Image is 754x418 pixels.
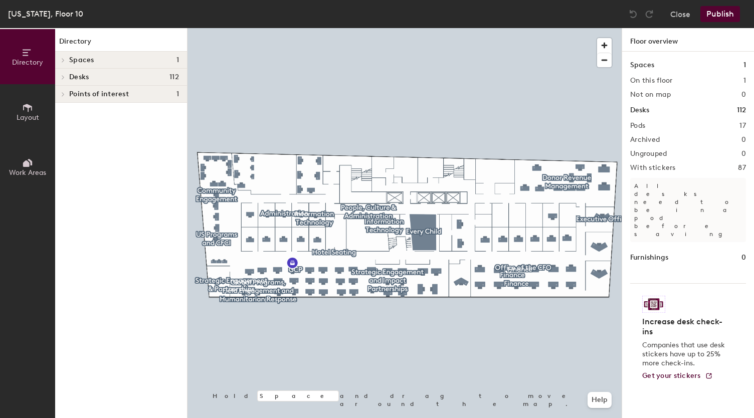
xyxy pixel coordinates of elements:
span: 1 [176,90,179,98]
a: Get your stickers [642,372,713,380]
h1: 112 [737,105,746,116]
h2: 17 [739,122,746,130]
h1: Directory [55,36,187,52]
h4: Increase desk check-ins [642,317,728,337]
div: [US_STATE], Floor 10 [8,8,83,20]
span: 112 [169,73,179,81]
button: Help [588,392,612,408]
img: Redo [644,9,654,19]
span: Points of interest [69,90,129,98]
span: Desks [69,73,89,81]
h1: 1 [743,60,746,71]
p: All desks need to be in a pod before saving [630,178,746,242]
h2: Pods [630,122,645,130]
span: Get your stickers [642,371,701,380]
h2: 1 [743,77,746,85]
button: Close [670,6,690,22]
h2: Archived [630,136,660,144]
h1: Spaces [630,60,654,71]
img: Sticker logo [642,296,665,313]
button: Publish [700,6,740,22]
h2: 0 [741,136,746,144]
h2: Ungrouped [630,150,667,158]
img: Undo [628,9,638,19]
h2: With stickers [630,164,676,172]
h2: 0 [741,91,746,99]
h1: 0 [741,252,746,263]
h2: On this floor [630,77,673,85]
span: Spaces [69,56,94,64]
h2: Not on map [630,91,671,99]
h1: Desks [630,105,649,116]
h1: Floor overview [622,28,754,52]
h1: Furnishings [630,252,668,263]
h2: 87 [738,164,746,172]
span: 1 [176,56,179,64]
span: Work Areas [9,168,46,177]
p: Companies that use desk stickers have up to 25% more check-ins. [642,341,728,368]
h2: 0 [741,150,746,158]
span: Directory [12,58,43,67]
span: Layout [17,113,39,122]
